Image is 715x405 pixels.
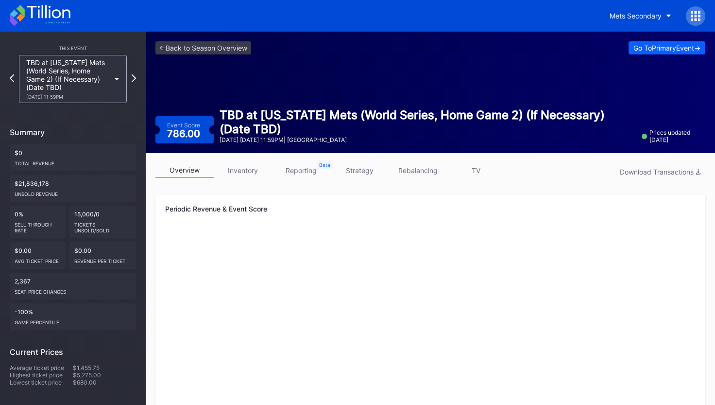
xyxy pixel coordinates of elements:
div: Avg ticket price [15,254,61,264]
div: v 4.0.25 [27,16,48,23]
img: logo_orange.svg [16,16,23,23]
div: $0.00 [69,242,136,269]
div: -100% [10,303,136,330]
div: Domain: [DOMAIN_NAME] [25,25,107,33]
div: Unsold Revenue [15,187,131,197]
div: Summary [10,127,136,137]
div: Domain Overview [37,57,87,64]
div: $1,455.75 [73,364,136,371]
div: Lowest ticket price [10,379,73,386]
div: $0.00 [10,242,66,269]
img: tab_keywords_by_traffic_grey.svg [97,56,104,64]
div: Periodic Revenue & Event Score [165,205,696,213]
img: website_grey.svg [16,25,23,33]
div: Go To Primary Event -> [633,44,700,52]
div: TBD at [US_STATE] Mets (World Series, Home Game 2) (If Necessary) (Date TBD) [220,108,636,136]
div: Download Transactions [620,168,700,176]
div: Prices updated [DATE] [642,129,705,143]
div: [DATE] [DATE] 11:59PM | [GEOGRAPHIC_DATA] [220,136,636,143]
a: TV [447,163,505,178]
div: 15,000/0 [69,206,136,238]
div: Revenue per ticket [74,254,132,264]
div: TBD at [US_STATE] Mets (World Series, Home Game 2) (If Necessary) (Date TBD) [26,58,110,100]
div: Keywords by Traffic [107,57,164,64]
button: Go ToPrimaryEvent-> [629,41,705,54]
div: Mets Secondary [610,12,662,20]
div: Total Revenue [15,157,131,166]
div: Sell Through Rate [15,218,61,233]
a: rebalancing [389,163,447,178]
div: $680.00 [73,379,136,386]
div: $5,275.00 [73,371,136,379]
div: seat price changes [15,285,131,295]
button: Download Transactions [615,165,705,178]
div: Tickets Unsold/Sold [74,218,132,233]
div: $21,836,178 [10,175,136,202]
div: 0% [10,206,66,238]
div: Current Prices [10,347,136,357]
div: Game percentile [15,316,131,325]
svg: Chart title [165,327,696,400]
div: $0 [10,144,136,171]
div: Highest ticket price [10,371,73,379]
div: Event Score [167,122,200,129]
div: 786.00 [167,129,203,139]
svg: Chart title [165,230,696,327]
div: [DATE] 11:59PM [26,94,110,100]
div: 2,367 [10,273,136,299]
div: This Event [10,45,136,51]
a: strategy [330,163,389,178]
a: overview [155,163,214,178]
div: Average ticket price [10,364,73,371]
a: reporting [272,163,330,178]
button: Mets Secondary [602,7,679,25]
a: <-Back to Season Overview [155,41,251,54]
img: tab_domain_overview_orange.svg [26,56,34,64]
a: inventory [214,163,272,178]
